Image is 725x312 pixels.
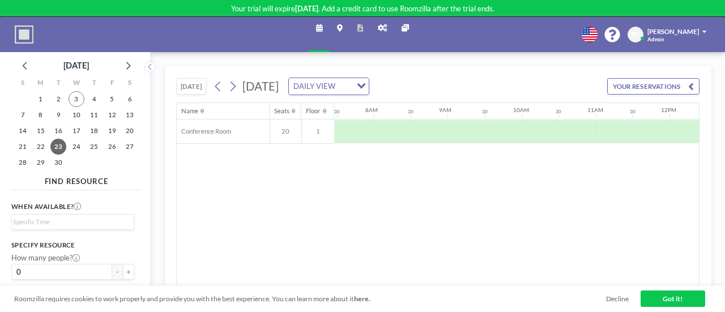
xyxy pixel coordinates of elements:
[338,80,350,93] input: Search for option
[122,139,138,155] span: Saturday, September 27, 2025
[86,107,102,123] span: Thursday, September 11, 2025
[104,107,120,123] span: Friday, September 12, 2025
[33,91,49,107] span: Monday, September 1, 2025
[513,106,529,113] div: 10AM
[15,107,31,123] span: Sunday, September 7, 2025
[122,107,138,123] span: Saturday, September 13, 2025
[11,173,142,186] h4: FIND RESOURCE
[69,107,84,123] span: Wednesday, September 10, 2025
[11,253,80,262] label: How many people?
[647,36,664,42] span: Admin
[607,78,700,94] button: YOUR RESERVATIONS
[33,155,49,170] span: Monday, September 29, 2025
[13,217,127,227] input: Search for option
[306,107,321,115] div: Floor
[14,76,32,91] div: S
[33,107,49,123] span: Monday, September 8, 2025
[354,294,370,303] a: here.
[50,123,66,139] span: Tuesday, September 16, 2025
[295,4,318,13] b: [DATE]
[274,107,289,115] div: Seats
[50,139,66,155] span: Tuesday, September 23, 2025
[122,123,138,139] span: Saturday, September 20, 2025
[12,215,134,229] div: Search for option
[15,139,31,155] span: Sunday, September 21, 2025
[86,123,102,139] span: Thursday, September 18, 2025
[86,139,102,155] span: Thursday, September 25, 2025
[289,78,369,95] div: Search for option
[647,28,699,35] span: [PERSON_NAME]
[641,290,705,306] a: Got it!
[50,107,66,123] span: Tuesday, September 9, 2025
[33,123,49,139] span: Monday, September 15, 2025
[69,139,84,155] span: Wednesday, September 24, 2025
[270,127,301,135] span: 20
[85,76,103,91] div: T
[69,123,84,139] span: Wednesday, September 17, 2025
[177,127,231,135] span: Conference Room
[86,91,102,107] span: Thursday, September 4, 2025
[15,155,31,170] span: Sunday, September 28, 2025
[69,91,84,107] span: Wednesday, September 3, 2025
[50,155,66,170] span: Tuesday, September 30, 2025
[242,79,279,93] span: [DATE]
[50,76,67,91] div: T
[556,109,561,114] div: 30
[15,25,33,44] img: organization-logo
[408,109,413,114] div: 30
[181,107,198,115] div: Name
[334,109,340,114] div: 30
[103,76,121,91] div: F
[50,91,66,107] span: Tuesday, September 2, 2025
[33,139,49,155] span: Monday, September 22, 2025
[606,294,629,303] a: Decline
[104,123,120,139] span: Friday, September 19, 2025
[15,123,31,139] span: Sunday, September 14, 2025
[123,264,134,280] button: +
[632,31,639,39] span: BY
[587,106,603,113] div: 11AM
[291,80,337,93] span: DAILY VIEW
[630,109,636,114] div: 30
[104,91,120,107] span: Friday, September 5, 2025
[482,109,488,114] div: 30
[439,106,451,113] div: 9AM
[122,91,138,107] span: Saturday, September 6, 2025
[63,58,89,74] div: [DATE]
[104,139,120,155] span: Friday, September 26, 2025
[11,241,134,249] h3: Specify resource
[176,78,206,94] button: [DATE]
[14,294,606,303] span: Roomzilla requires cookies to work properly and provide you with the best experience. You can lea...
[302,127,334,135] span: 1
[365,106,378,113] div: 8AM
[67,76,85,91] div: W
[121,76,138,91] div: S
[661,106,676,113] div: 12PM
[32,76,49,91] div: M
[112,264,123,280] button: -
